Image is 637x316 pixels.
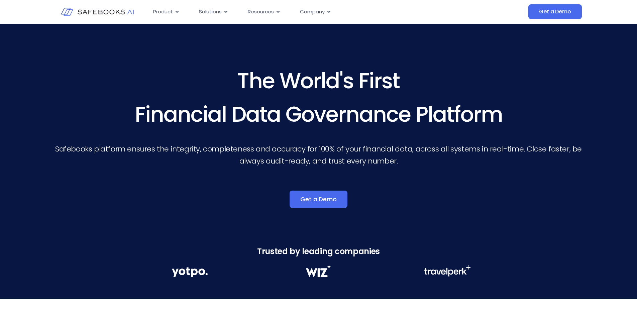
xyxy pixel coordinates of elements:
h3: The World's First Financial Data Governance Platform [54,64,583,131]
img: Financial Data Governance 1 [172,265,208,279]
span: Get a Demo [300,196,336,203]
span: Resources [248,8,274,16]
img: Financial Data Governance 2 [303,265,334,277]
span: Product [153,8,173,16]
div: Menu Toggle [148,5,461,18]
nav: Menu [148,5,461,18]
p: Safebooks platform ensures the integrity, completeness and accuracy for 100% of your financial da... [54,143,583,167]
a: Get a Demo [528,4,581,19]
img: Financial Data Governance 3 [424,265,471,277]
span: Solutions [199,8,222,16]
a: Get a Demo [290,191,347,208]
span: Company [300,8,325,16]
span: Get a Demo [539,8,571,15]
